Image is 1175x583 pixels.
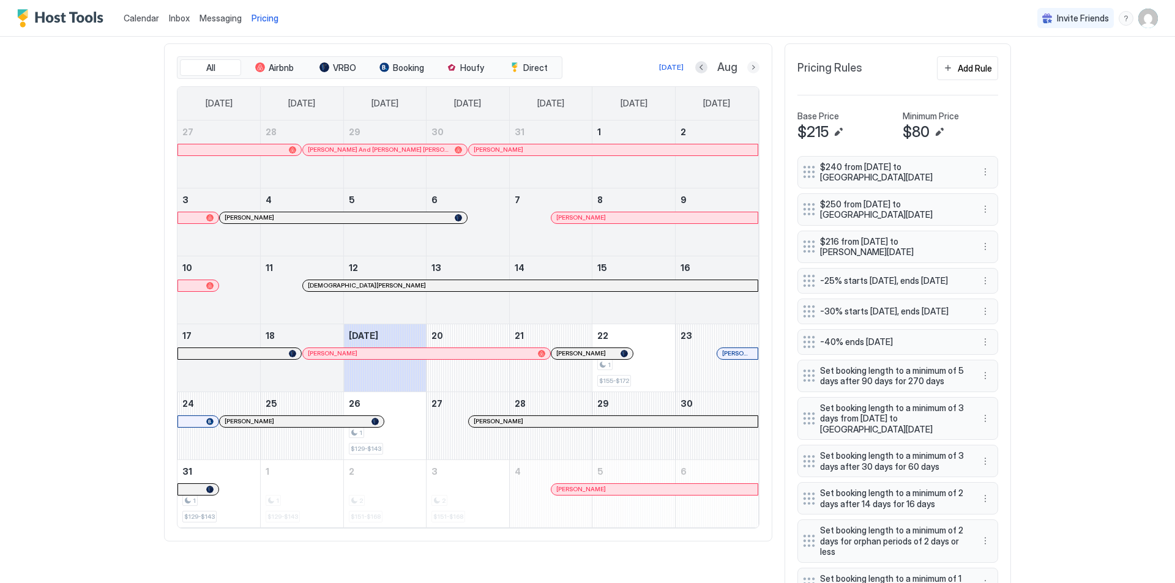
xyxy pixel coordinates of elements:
[903,111,959,122] span: Minimum Price
[261,121,344,188] td: July 28, 2025
[427,392,510,459] td: August 27, 2025
[180,59,241,76] button: All
[510,460,592,483] a: September 4, 2025
[261,188,343,211] a: August 4, 2025
[442,87,493,120] a: Wednesday
[184,513,215,521] span: $129-$143
[344,324,427,347] a: August 19, 2025
[675,121,758,188] td: August 2, 2025
[978,304,993,319] div: menu
[225,214,274,221] span: [PERSON_NAME]
[427,392,509,415] a: August 27, 2025
[308,349,357,357] span: [PERSON_NAME]
[509,188,592,256] td: August 7, 2025
[676,188,758,211] a: August 9, 2025
[592,460,675,483] a: September 5, 2025
[261,392,343,415] a: August 25, 2025
[597,330,608,341] span: 22
[261,324,343,347] a: August 18, 2025
[621,98,647,109] span: [DATE]
[592,188,676,256] td: August 8, 2025
[474,417,523,425] span: [PERSON_NAME]
[252,13,278,24] span: Pricing
[675,324,758,392] td: August 23, 2025
[261,256,344,324] td: August 11, 2025
[657,60,685,75] button: [DATE]
[608,361,611,369] span: 1
[556,485,753,493] div: [PERSON_NAME]
[681,262,690,273] span: 16
[177,324,261,392] td: August 17, 2025
[182,398,194,409] span: 24
[510,256,592,279] a: August 14, 2025
[978,239,993,254] button: More options
[978,202,993,217] button: More options
[1057,13,1109,24] span: Invite Friends
[266,398,277,409] span: 25
[797,111,839,122] span: Base Price
[431,330,443,341] span: 20
[608,87,660,120] a: Friday
[1138,9,1158,28] div: User profile
[349,330,378,341] span: [DATE]
[343,324,427,392] td: August 19, 2025
[592,256,675,279] a: August 15, 2025
[797,123,829,141] span: $215
[820,488,966,509] span: Set booking length to a minimum of 2 days after 14 days for 16 days
[427,459,510,527] td: September 3, 2025
[343,392,427,459] td: August 26, 2025
[592,392,675,415] a: August 29, 2025
[978,368,993,383] button: More options
[343,188,427,256] td: August 5, 2025
[515,195,520,205] span: 7
[351,445,381,453] span: $129-$143
[288,98,315,109] span: [DATE]
[498,59,559,76] button: Direct
[177,256,260,279] a: August 10, 2025
[820,306,966,317] span: -30% starts [DATE], ends [DATE]
[515,398,526,409] span: 28
[177,121,261,188] td: July 27, 2025
[831,125,846,139] button: Edit
[510,121,592,143] a: July 31, 2025
[261,188,344,256] td: August 4, 2025
[460,62,484,73] span: Houfy
[820,336,966,347] span: -40% ends [DATE]
[978,335,993,349] button: More options
[510,324,592,347] a: August 21, 2025
[343,256,427,324] td: August 12, 2025
[261,121,343,143] a: July 28, 2025
[371,98,398,109] span: [DATE]
[427,121,509,143] a: July 30, 2025
[308,146,462,154] div: [PERSON_NAME] And [PERSON_NAME] [PERSON_NAME]
[344,460,427,483] a: September 2, 2025
[592,324,676,392] td: August 22, 2025
[599,377,629,385] span: $155-$172
[592,188,675,211] a: August 8, 2025
[308,281,753,289] div: [DEMOGRAPHIC_DATA][PERSON_NAME]
[820,365,966,387] span: Set booking length to a minimum of 5 days after 90 days for 270 days
[427,256,509,279] a: August 13, 2025
[200,12,242,24] a: Messaging
[556,349,628,357] div: [PERSON_NAME]
[978,368,993,383] div: menu
[333,62,356,73] span: VRBO
[177,324,260,347] a: August 17, 2025
[427,188,509,211] a: August 6, 2025
[177,188,261,256] td: August 3, 2025
[206,98,233,109] span: [DATE]
[675,392,758,459] td: August 30, 2025
[427,324,510,392] td: August 20, 2025
[427,121,510,188] td: July 30, 2025
[681,466,687,477] span: 6
[509,459,592,527] td: September 4, 2025
[474,146,753,154] div: [PERSON_NAME]
[676,460,758,483] a: September 6, 2025
[17,9,109,28] a: Host Tools Logo
[597,262,607,273] span: 15
[820,525,966,557] span: Set booking length to a minimum of 2 days for orphan periods of 2 days or less
[515,466,521,477] span: 4
[427,460,509,483] a: September 3, 2025
[177,392,260,415] a: August 24, 2025
[509,324,592,392] td: August 21, 2025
